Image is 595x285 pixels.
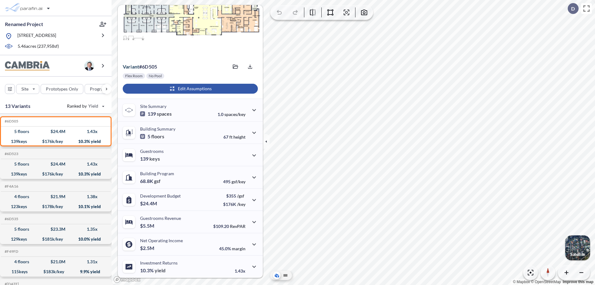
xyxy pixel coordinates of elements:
[140,238,183,243] p: Net Operating Income
[229,134,232,140] span: ft
[3,119,18,123] h5: Click to copy the code
[140,193,181,198] p: Development Budget
[223,134,245,140] p: 67
[3,217,18,221] h5: Click to copy the code
[213,224,245,229] p: $109.20
[219,246,245,251] p: 45.0%
[90,86,107,92] p: Program
[237,193,244,198] span: /gsf
[149,73,162,78] p: No Pool
[140,267,165,274] p: 10.3%
[140,216,181,221] p: Guestrooms Revenue
[123,64,157,70] p: # 6d505
[16,84,39,94] button: Site
[224,112,245,117] span: spaces/key
[21,86,29,92] p: Site
[3,249,18,254] h5: Click to copy the code
[157,111,172,117] span: spaces
[273,272,280,279] button: Aerial View
[237,202,245,207] span: /key
[140,149,164,154] p: Guestrooms
[531,280,561,284] a: OpenStreetMap
[563,280,593,284] a: Improve this map
[231,179,245,184] span: gsf/key
[5,61,50,71] img: BrandImage
[5,21,43,28] p: Renamed Project
[3,184,18,189] h5: Click to copy the code
[123,84,258,94] button: Edit Assumptions
[151,133,164,140] span: floors
[140,178,161,184] p: 68.8K
[140,156,160,162] p: 139
[140,223,155,229] p: $5.5M
[41,84,83,94] button: Prototypes Only
[230,224,245,229] span: RevPAR
[125,73,143,78] p: Flex Room
[46,86,78,92] p: Prototypes Only
[62,101,108,111] button: Ranked by Yield
[140,200,158,207] p: $24.4M
[565,235,590,260] button: Switcher ImageSatellite
[18,43,59,50] p: 5.46 acres ( 237,958 sf)
[218,112,245,117] p: 1.0
[223,193,245,198] p: $355
[571,6,575,11] p: D
[223,202,245,207] p: $176K
[140,245,155,251] p: $2.5M
[233,134,245,140] span: height
[140,133,164,140] p: 5
[154,178,161,184] span: gsf
[513,280,530,284] a: Mapbox
[565,235,590,260] img: Switcher Image
[149,156,160,162] span: keys
[140,260,178,265] p: Investment Returns
[223,179,245,184] p: 495
[570,252,585,257] p: Satellite
[282,272,289,279] button: Site Plan
[235,268,245,274] p: 1.43x
[140,111,172,117] p: 139
[85,84,118,94] button: Program
[3,152,18,156] h5: Click to copy the code
[232,246,245,251] span: margin
[140,126,175,131] p: Building Summary
[5,102,30,110] p: 13 Variants
[84,61,94,71] img: user logo
[140,104,166,109] p: Site Summary
[140,171,174,176] p: Building Program
[123,64,139,69] span: Variant
[88,103,99,109] span: Yield
[17,32,56,40] p: [STREET_ADDRESS]
[113,276,141,283] a: Mapbox homepage
[155,267,165,274] span: yield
